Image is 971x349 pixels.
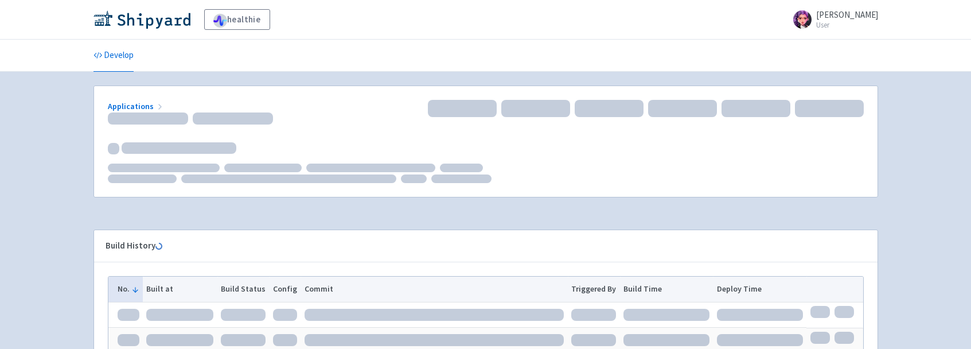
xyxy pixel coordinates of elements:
[620,277,713,302] th: Build Time
[93,40,134,72] a: Develop
[568,277,620,302] th: Triggered By
[713,277,806,302] th: Deploy Time
[217,277,270,302] th: Build Status
[816,21,878,29] small: User
[118,283,139,295] button: No.
[301,277,568,302] th: Commit
[269,277,301,302] th: Config
[143,277,217,302] th: Built at
[786,10,878,29] a: [PERSON_NAME] User
[108,101,165,111] a: Applications
[93,10,190,29] img: Shipyard logo
[106,239,848,253] div: Build History
[204,9,270,30] a: healthie
[816,9,878,20] span: [PERSON_NAME]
